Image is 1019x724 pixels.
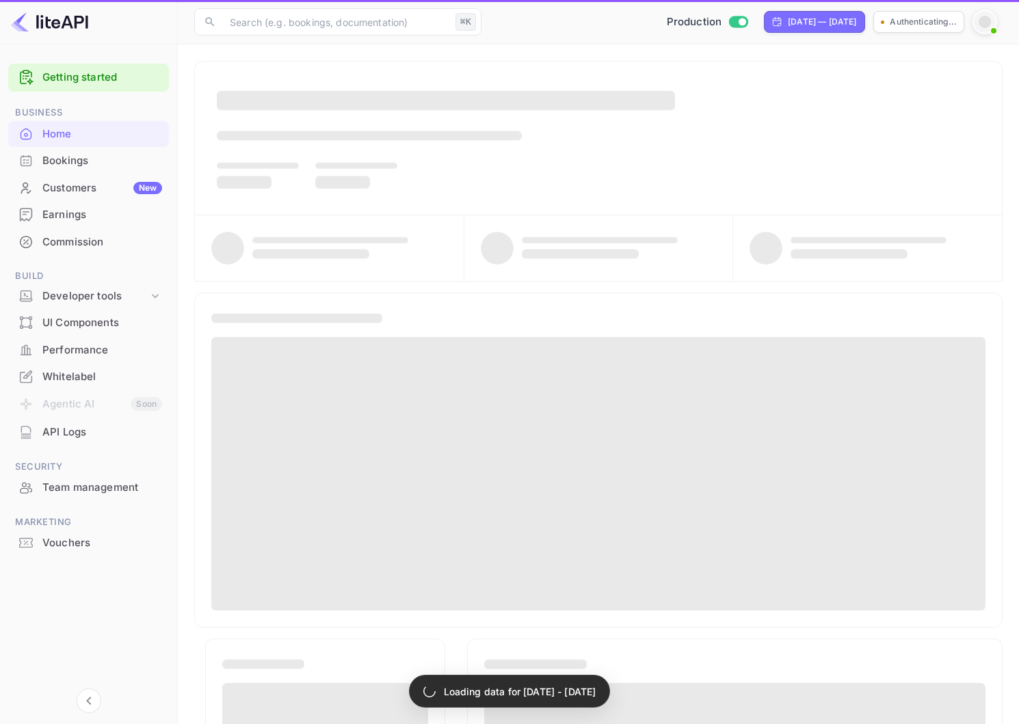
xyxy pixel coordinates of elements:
[42,315,162,331] div: UI Components
[8,229,169,254] a: Commission
[8,148,169,173] a: Bookings
[8,202,169,227] a: Earnings
[42,70,162,85] a: Getting started
[42,425,162,440] div: API Logs
[42,234,162,250] div: Commission
[8,175,169,200] a: CustomersNew
[133,182,162,194] div: New
[8,284,169,308] div: Developer tools
[8,202,169,228] div: Earnings
[788,16,856,28] div: [DATE] — [DATE]
[77,688,101,713] button: Collapse navigation
[8,419,169,444] a: API Logs
[222,8,450,36] input: Search (e.g. bookings, documentation)
[444,684,596,699] p: Loading data for [DATE] - [DATE]
[8,364,169,390] div: Whitelabel
[764,11,865,33] div: Click to change the date range period
[11,11,88,33] img: LiteAPI logo
[42,126,162,142] div: Home
[8,459,169,474] span: Security
[8,474,169,500] a: Team management
[8,175,169,202] div: CustomersNew
[8,419,169,446] div: API Logs
[42,207,162,223] div: Earnings
[8,105,169,120] span: Business
[8,269,169,284] span: Build
[8,121,169,148] div: Home
[455,13,476,31] div: ⌘K
[8,310,169,336] div: UI Components
[8,64,169,92] div: Getting started
[42,153,162,169] div: Bookings
[667,14,722,30] span: Production
[8,148,169,174] div: Bookings
[8,337,169,364] div: Performance
[661,14,754,30] div: Switch to Sandbox mode
[42,180,162,196] div: Customers
[8,515,169,530] span: Marketing
[42,535,162,551] div: Vouchers
[42,369,162,385] div: Whitelabel
[8,310,169,335] a: UI Components
[8,229,169,256] div: Commission
[8,474,169,501] div: Team management
[8,364,169,389] a: Whitelabel
[8,530,169,557] div: Vouchers
[42,343,162,358] div: Performance
[8,121,169,146] a: Home
[8,530,169,555] a: Vouchers
[8,337,169,362] a: Performance
[42,289,148,304] div: Developer tools
[890,16,957,28] p: Authenticating...
[42,480,162,496] div: Team management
